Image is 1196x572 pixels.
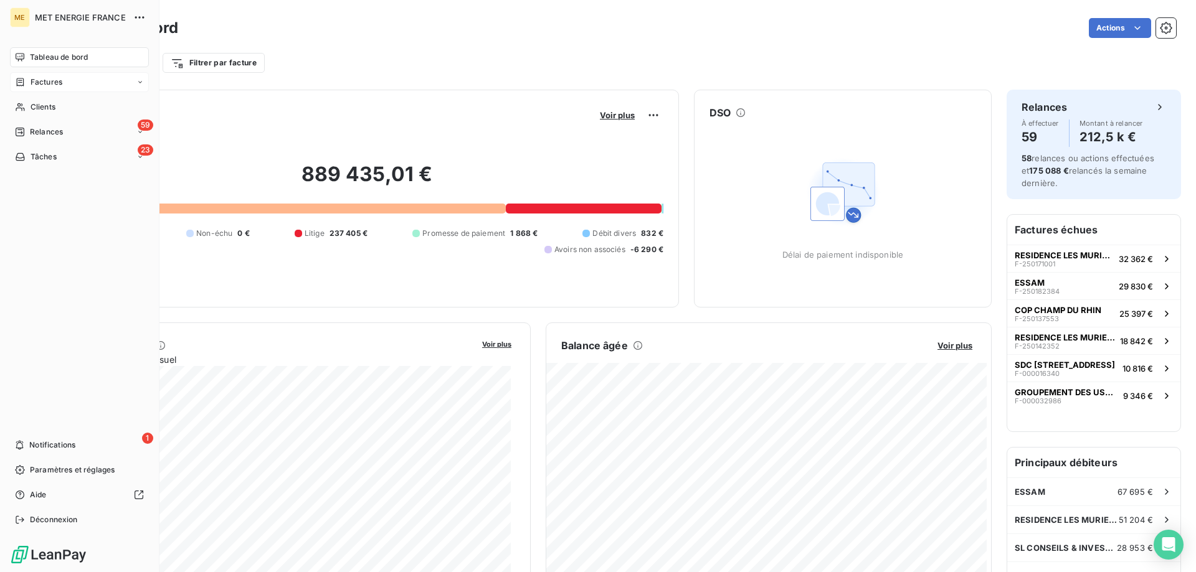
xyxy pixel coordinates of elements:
span: F-250137553 [1015,315,1059,322]
span: Voir plus [600,110,635,120]
span: 237 405 € [330,228,368,239]
button: Voir plus [596,110,638,121]
span: 59 [138,120,153,131]
button: ESSAMF-25018238429 830 € [1007,272,1180,299]
span: Déconnexion [30,514,78,525]
span: 0 € [237,228,249,239]
span: 25 397 € [1119,309,1153,319]
span: 32 362 € [1119,254,1153,264]
span: -6 290 € [630,244,663,255]
span: ESSAM [1015,278,1045,288]
span: F-000016340 [1015,370,1060,377]
h2: 889 435,01 € [70,162,663,199]
span: relances ou actions effectuées et relancés la semaine dernière. [1022,153,1154,188]
button: Voir plus [478,338,515,349]
span: Chiffre d'affaires mensuel [70,353,473,366]
span: Litige [305,228,325,239]
div: ME [10,7,30,27]
button: Voir plus [934,340,976,351]
span: 10 816 € [1122,363,1153,373]
span: Aide [30,489,47,500]
img: Empty state [803,152,883,232]
span: Tâches [31,151,57,162]
a: Aide [10,485,149,505]
span: RESIDENCE LES MURIERS [1015,250,1114,260]
div: Open Intercom Messenger [1154,530,1184,560]
span: 67 695 € [1118,487,1153,497]
span: Avoirs non associés [554,244,625,255]
span: Montant à relancer [1080,120,1143,127]
span: 58 [1022,153,1032,163]
span: Notifications [29,439,75,451]
span: 18 842 € [1120,336,1153,346]
button: RESIDENCE LES MURIERSF-25017100132 362 € [1007,245,1180,272]
span: F-250142352 [1015,342,1060,350]
span: 1 868 € [510,228,538,239]
span: Délai de paiement indisponible [782,250,904,260]
h6: Factures échues [1007,215,1180,245]
h4: 212,5 k € [1080,127,1143,147]
span: SL CONSEILS & INVESTISSEMENTS [1015,543,1117,553]
span: Promesse de paiement [422,228,505,239]
span: À effectuer [1022,120,1059,127]
span: MET ENERGIE FRANCE [35,12,126,22]
span: ESSAM [1015,487,1045,497]
button: COP CHAMP DU RHINF-25013755325 397 € [1007,299,1180,327]
span: 23 [138,144,153,156]
span: 175 088 € [1029,166,1068,176]
button: Actions [1089,18,1151,38]
span: 29 830 € [1119,281,1153,291]
span: RESIDENCE LES MURIERS [1015,332,1115,342]
button: SDC [STREET_ADDRESS]F-00001634010 816 € [1007,354,1180,382]
span: Tableau de bord [30,52,88,63]
img: Logo LeanPay [10,545,87,565]
span: 832 € [641,228,663,239]
span: 1 [142,433,153,444]
span: F-250171001 [1015,260,1055,268]
span: GROUPEMENT DES USAGERS DE L'ABATTOIR D' [1015,387,1118,397]
button: Filtrer par facture [163,53,265,73]
span: COP CHAMP DU RHIN [1015,305,1101,315]
h6: Principaux débiteurs [1007,448,1180,477]
span: 51 204 € [1119,515,1153,525]
span: F-250182384 [1015,288,1060,295]
h4: 59 [1022,127,1059,147]
span: F-000032986 [1015,397,1061,405]
h6: Balance âgée [561,338,628,353]
span: Débit divers [592,228,636,239]
span: Paramètres et réglages [30,464,115,476]
span: Voir plus [482,340,511,349]
span: SDC [STREET_ADDRESS] [1015,360,1115,370]
span: Non-échu [196,228,232,239]
span: RESIDENCE LES MURIERS [1015,515,1119,525]
span: Factures [31,77,62,88]
button: RESIDENCE LES MURIERSF-25014235218 842 € [1007,327,1180,354]
h6: Relances [1022,100,1067,115]
button: GROUPEMENT DES USAGERS DE L'ABATTOIR D'F-0000329869 346 € [1007,382,1180,409]
span: 28 953 € [1117,543,1153,553]
span: Voir plus [937,340,972,350]
h6: DSO [710,105,731,120]
span: Clients [31,101,55,113]
span: 9 346 € [1123,391,1153,401]
span: Relances [30,126,63,138]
